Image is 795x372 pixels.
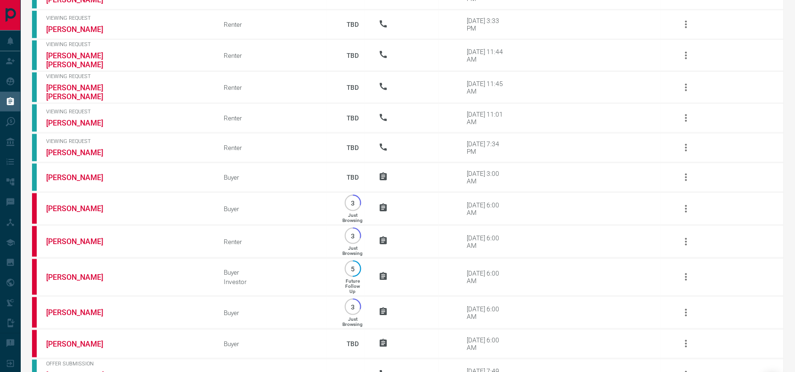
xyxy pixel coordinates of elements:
div: [DATE] 11:45 AM [467,80,507,95]
a: [PERSON_NAME] [46,237,117,246]
div: [DATE] 6:00 AM [467,201,507,216]
a: [PERSON_NAME] [46,340,117,348]
span: Viewing Request [46,109,210,115]
div: property.ca [32,226,37,257]
div: [DATE] 6:00 AM [467,269,507,285]
p: 3 [349,199,357,206]
div: [DATE] 11:44 AM [467,48,507,63]
p: TBD [341,12,365,37]
a: [PERSON_NAME] [46,148,117,157]
div: [DATE] 6:00 AM [467,305,507,320]
span: Viewing Request [46,41,210,47]
a: [PERSON_NAME] [PERSON_NAME] [46,83,117,101]
div: Buyer [224,269,326,276]
div: condos.ca [32,11,37,38]
p: Just Browsing [342,213,363,223]
p: TBD [341,135,365,160]
div: property.ca [32,330,37,357]
span: Viewing Request [46,15,210,21]
div: Renter [224,21,326,28]
div: condos.ca [32,72,37,102]
div: Buyer [224,205,326,213]
p: Just Browsing [342,245,363,256]
a: [PERSON_NAME] [46,173,117,182]
div: property.ca [32,193,37,224]
a: [PERSON_NAME] [PERSON_NAME] [46,51,117,69]
div: Renter [224,144,326,151]
div: condos.ca [32,164,37,191]
a: [PERSON_NAME] [46,25,117,34]
p: 3 [349,232,357,239]
div: [DATE] 3:33 PM [467,17,507,32]
div: Buyer [224,309,326,317]
p: 5 [349,265,357,272]
div: [DATE] 6:00 AM [467,234,507,249]
p: TBD [341,75,365,100]
div: Renter [224,114,326,122]
a: [PERSON_NAME] [46,204,117,213]
div: Renter [224,238,326,245]
div: [DATE] 11:01 AM [467,111,507,126]
p: TBD [341,43,365,68]
p: Future Follow Up [345,278,360,294]
div: Renter [224,84,326,91]
div: Renter [224,52,326,59]
span: Viewing Request [46,73,210,79]
a: [PERSON_NAME] [46,119,117,127]
p: TBD [341,165,365,190]
div: [DATE] 6:00 AM [467,336,507,351]
div: condos.ca [32,104,37,132]
div: property.ca [32,259,37,295]
div: Investor [224,278,326,285]
div: condos.ca [32,40,37,70]
p: TBD [341,105,365,131]
p: 3 [349,303,357,310]
span: Offer Submission [46,361,210,367]
div: Buyer [224,340,326,348]
p: TBD [341,331,365,356]
span: Viewing Request [46,138,210,144]
div: condos.ca [32,134,37,161]
div: property.ca [32,297,37,328]
div: [DATE] 3:00 AM [467,170,507,185]
p: Just Browsing [342,317,363,327]
div: [DATE] 7:34 PM [467,140,507,155]
a: [PERSON_NAME] [46,273,117,282]
a: [PERSON_NAME] [46,308,117,317]
div: Buyer [224,174,326,181]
